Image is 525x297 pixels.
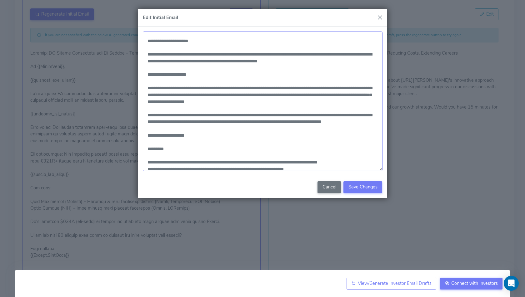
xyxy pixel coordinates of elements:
span: View/Generate Investor Email Drafts [358,280,432,286]
button: Save Changes [343,181,382,193]
a: Connect with Investors [440,278,502,290]
a: View/Generate Investor Email Drafts [347,278,436,290]
span: Connect with Investors [451,280,498,286]
button: Cancel [317,181,341,193]
span: Save Changes [348,184,377,190]
h5: Edit Initial Email [143,14,178,21]
div: Open Intercom Messenger [504,276,519,291]
button: Close [375,13,385,22]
